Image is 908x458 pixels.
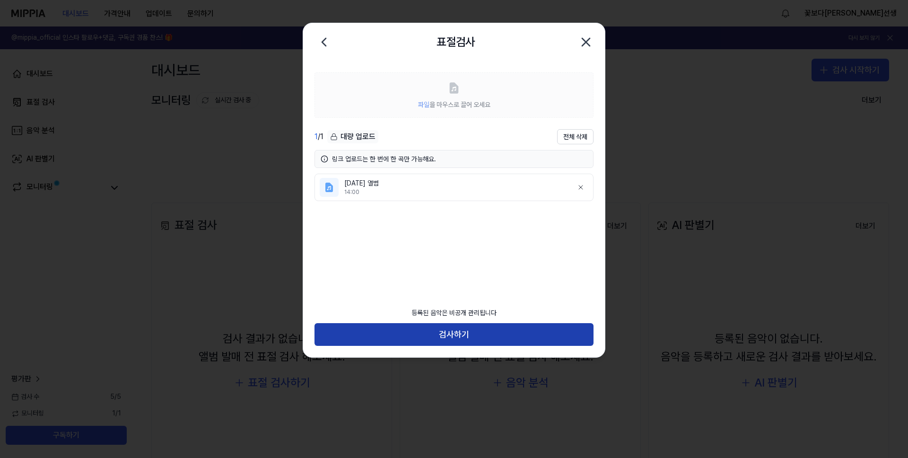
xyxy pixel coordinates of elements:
[437,33,475,51] h2: 표절검사
[344,179,566,188] div: [DATE] 앨범
[557,129,594,144] button: 전체 삭제
[344,188,566,196] div: 14:00
[314,131,323,142] div: / 1
[418,101,490,108] span: 을 마우스로 끌어 오세요
[314,323,594,346] button: 검사하기
[406,303,502,324] div: 등록된 음악은 비공개 관리됩니다
[418,101,429,108] span: 파일
[314,132,318,141] span: 1
[327,130,378,144] button: 대량 업로드
[332,154,587,164] div: 링크 업로드는 한 번에 한 곡만 가능해요.
[327,130,378,143] div: 대량 업로드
